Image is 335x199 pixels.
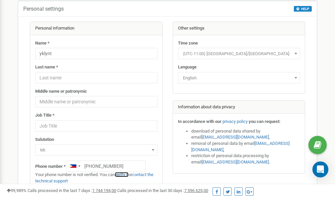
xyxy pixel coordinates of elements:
[294,6,312,12] button: HELP
[35,163,66,170] label: Phone number *
[35,40,49,47] label: Name *
[23,6,64,12] h5: Personal settings
[222,119,248,124] a: privacy policy
[178,72,300,83] span: English
[115,172,128,177] a: verify it
[35,72,157,83] input: Last name
[249,119,281,124] strong: you can request:
[173,101,305,114] div: Information about data privacy
[35,112,54,119] label: Job Title *
[7,188,27,193] span: 99,989%
[178,119,221,124] strong: In accordance with our
[191,141,300,153] li: removal of personal data by email ,
[35,172,157,184] p: Your phone number is not verified. You can or
[180,73,298,83] span: English
[117,188,208,193] span: Calls processed in the last 30 days :
[28,188,116,193] span: Calls processed in the last 7 days :
[180,49,298,58] span: (UTC-11:00) Pacific/Midway
[38,146,155,155] span: Mr.
[178,48,300,59] span: (UTC-11:00) Pacific/Midway
[67,161,82,171] div: Telephone country code
[35,96,157,107] input: Middle name or patronymic
[92,188,116,193] u: 1 744 194,00
[35,137,54,143] label: Salutation
[35,88,87,95] label: Middle name or patronymic
[312,161,328,177] div: Open Intercom Messenger
[191,141,290,152] a: [EMAIL_ADDRESS][DOMAIN_NAME]
[35,48,157,59] input: Name
[173,22,305,35] div: Other settings
[30,22,162,35] div: Personal information
[202,135,269,140] a: [EMAIL_ADDRESS][DOMAIN_NAME]
[35,120,157,132] input: Job Title
[178,64,197,70] label: Language
[184,188,208,193] u: 7 596 625,00
[35,64,58,70] label: Last name *
[202,159,269,164] a: [EMAIL_ADDRESS][DOMAIN_NAME]
[67,160,146,172] input: +1-800-555-55-55
[191,153,300,165] li: restriction of personal data processing by email .
[35,144,157,155] span: Mr.
[178,40,198,47] label: Time zone
[191,128,300,141] li: download of personal data shared by email ,
[35,172,153,183] a: contact the technical support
